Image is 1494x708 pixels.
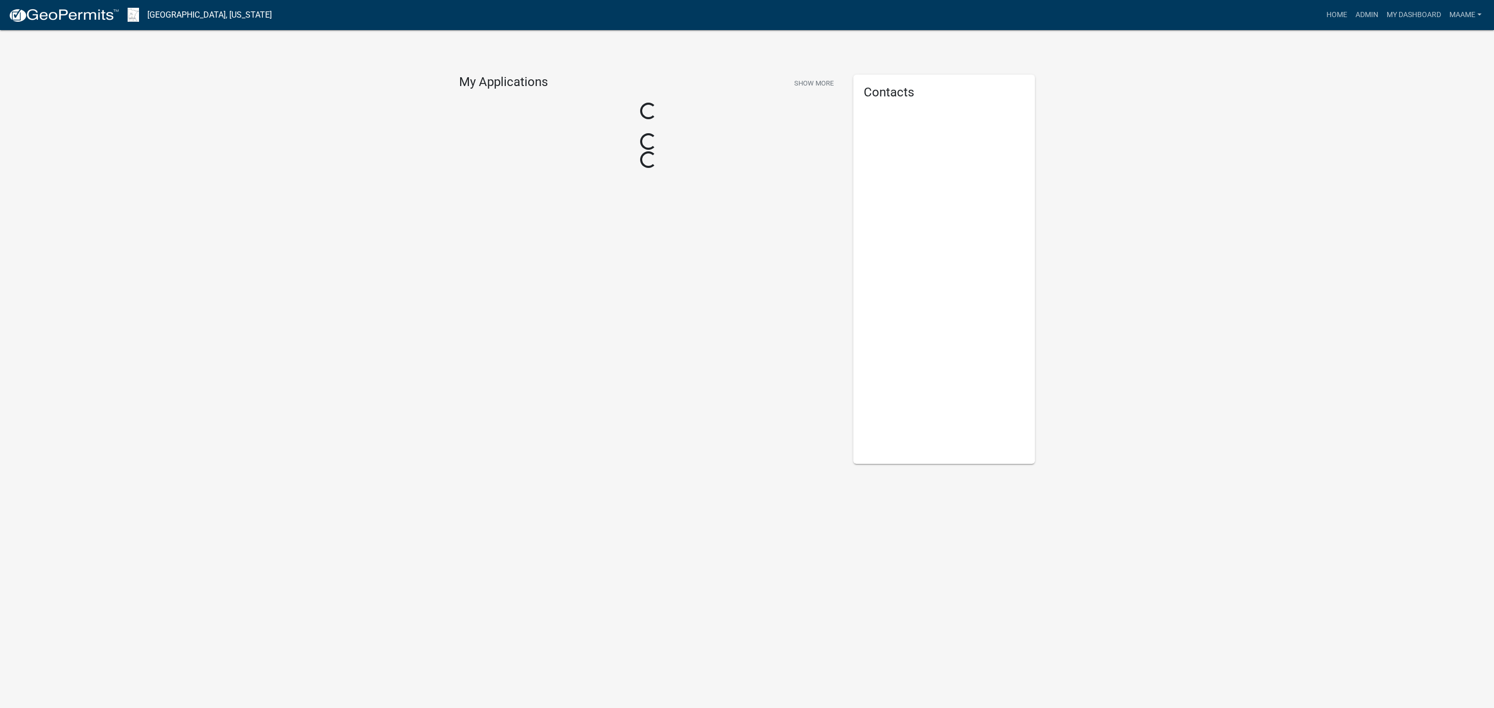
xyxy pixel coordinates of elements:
h5: Contacts [864,85,1025,100]
a: Home [1322,5,1351,25]
button: Show More [790,75,838,92]
a: My Dashboard [1382,5,1445,25]
a: [GEOGRAPHIC_DATA], [US_STATE] [147,6,272,24]
a: Admin [1351,5,1382,25]
img: Waseca County, Minnesota [128,8,139,22]
h4: My Applications [459,75,548,90]
a: Maame [1445,5,1486,25]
